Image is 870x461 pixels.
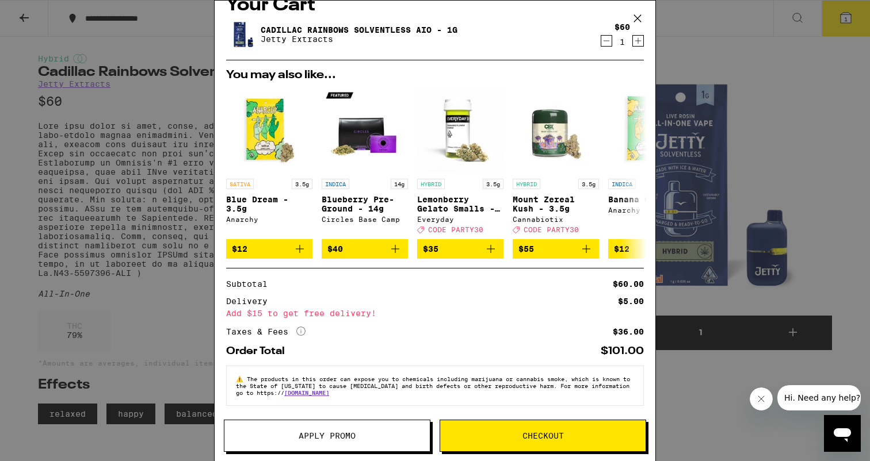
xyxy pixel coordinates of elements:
div: 1 [615,37,630,47]
div: Anarchy [226,216,312,223]
p: Jetty Extracts [261,34,457,44]
div: Delivery [226,297,276,305]
div: Circles Base Camp [322,216,408,223]
div: Cannabiotix [513,216,599,223]
span: $12 [614,244,629,253]
p: 14g [391,179,408,189]
p: INDICA [608,179,636,189]
p: 3.5g [578,179,599,189]
p: Blue Dream - 3.5g [226,195,312,213]
span: $35 [423,244,438,253]
span: $40 [327,244,343,253]
a: Open page for Blue Dream - 3.5g from Anarchy [226,87,312,239]
button: Add to bag [322,239,408,259]
div: $101.00 [601,346,644,356]
img: Circles Base Camp - Blueberry Pre-Ground - 14g [322,87,408,173]
p: 3.5g [483,179,503,189]
h2: You may also like... [226,70,644,81]
a: Open page for Blueberry Pre-Ground - 14g from Circles Base Camp [322,87,408,239]
button: Add to bag [417,239,503,259]
iframe: Close message [750,387,773,410]
span: The products in this order can expose you to chemicals including marijuana or cannabis smoke, whi... [236,375,630,396]
a: Open page for Mount Zereal Kush - 3.5g from Cannabiotix [513,87,599,239]
a: Cadillac Rainbows Solventless AIO - 1g [261,25,457,34]
span: Apply Promo [299,432,356,440]
a: Open page for Banana OG - 3.5g from Anarchy [608,87,695,239]
img: Cadillac Rainbows Solventless AIO - 1g [226,18,258,51]
p: Mount Zereal Kush - 3.5g [513,195,599,213]
button: Decrement [601,35,612,47]
a: [DOMAIN_NAME] [284,389,329,396]
button: Add to bag [226,239,312,259]
button: Apply Promo [224,420,430,452]
div: Anarchy [608,206,695,214]
img: Anarchy - Blue Dream - 3.5g [226,87,312,173]
span: CODE PARTY30 [524,226,579,233]
span: $12 [232,244,247,253]
img: Cannabiotix - Mount Zereal Kush - 3.5g [513,87,599,173]
p: Banana OG - 3.5g [608,195,695,204]
div: Order Total [226,346,293,356]
iframe: Button to launch messaging window [824,415,861,452]
p: HYBRID [417,179,445,189]
button: Increment [632,35,644,47]
p: Blueberry Pre-Ground - 14g [322,195,408,213]
div: $5.00 [618,297,644,305]
div: $36.00 [613,328,644,336]
div: Everyday [417,216,503,223]
span: Checkout [522,432,564,440]
span: $55 [518,244,534,253]
span: ⚠️ [236,375,247,382]
div: $60 [615,22,630,32]
div: Taxes & Fees [226,326,306,337]
button: Add to bag [608,239,695,259]
button: Checkout [440,420,646,452]
button: Add to bag [513,239,599,259]
img: Anarchy - Banana OG - 3.5g [608,87,695,173]
p: HYBRID [513,179,540,189]
p: INDICA [322,179,349,189]
div: $60.00 [613,280,644,288]
img: Everyday - Lemonberry Gelato Smalls - 3.5g [417,87,503,173]
iframe: Message from company [777,385,861,410]
span: CODE PARTY30 [428,226,483,233]
div: Add $15 to get free delivery! [226,309,644,317]
div: Subtotal [226,280,276,288]
p: Lemonberry Gelato Smalls - 3.5g [417,195,503,213]
p: 3.5g [292,179,312,189]
a: Open page for Lemonberry Gelato Smalls - 3.5g from Everyday [417,87,503,239]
